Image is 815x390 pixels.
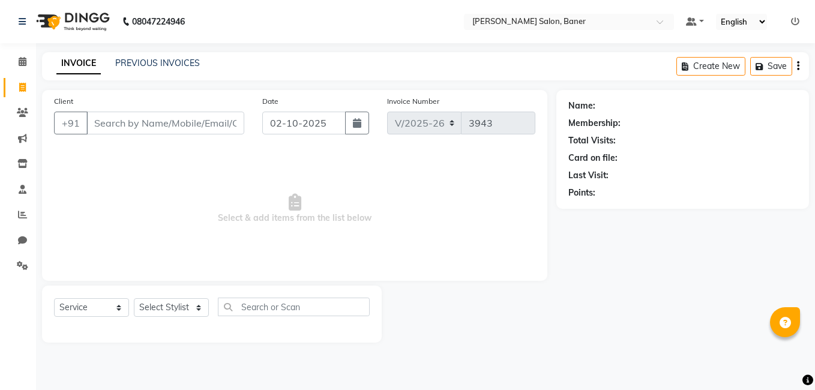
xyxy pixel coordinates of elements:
button: Save [750,57,792,76]
div: Card on file: [568,152,618,164]
a: INVOICE [56,53,101,74]
label: Client [54,96,73,107]
div: Membership: [568,117,621,130]
button: Create New [676,57,745,76]
div: Points: [568,187,595,199]
div: Name: [568,100,595,112]
a: PREVIOUS INVOICES [115,58,200,68]
input: Search or Scan [218,298,370,316]
label: Invoice Number [387,96,439,107]
button: +91 [54,112,88,134]
div: Last Visit: [568,169,609,182]
img: logo [31,5,113,38]
b: 08047224946 [132,5,185,38]
span: Select & add items from the list below [54,149,535,269]
iframe: chat widget [765,342,803,378]
label: Date [262,96,278,107]
div: Total Visits: [568,134,616,147]
input: Search by Name/Mobile/Email/Code [86,112,244,134]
